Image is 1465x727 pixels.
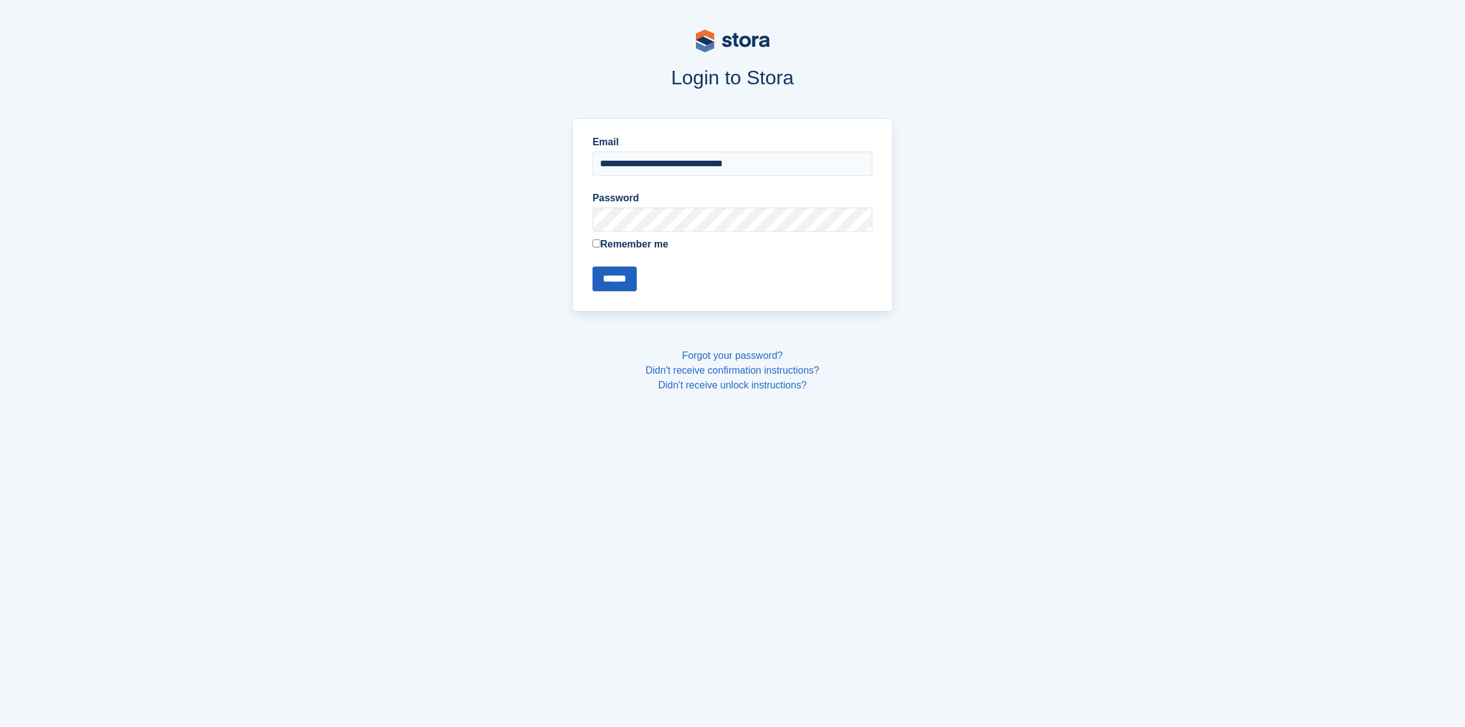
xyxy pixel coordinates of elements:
h1: Login to Stora [338,66,1128,89]
a: Didn't receive confirmation instructions? [645,365,819,376]
label: Password [593,191,872,206]
input: Remember me [593,239,601,247]
label: Remember me [593,237,872,252]
a: Didn't receive unlock instructions? [658,380,807,390]
label: Email [593,135,872,150]
img: stora-logo-53a41332b3708ae10de48c4981b4e9114cc0af31d8433b30ea865607fb682f29.svg [696,30,770,52]
a: Forgot your password? [682,350,783,361]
